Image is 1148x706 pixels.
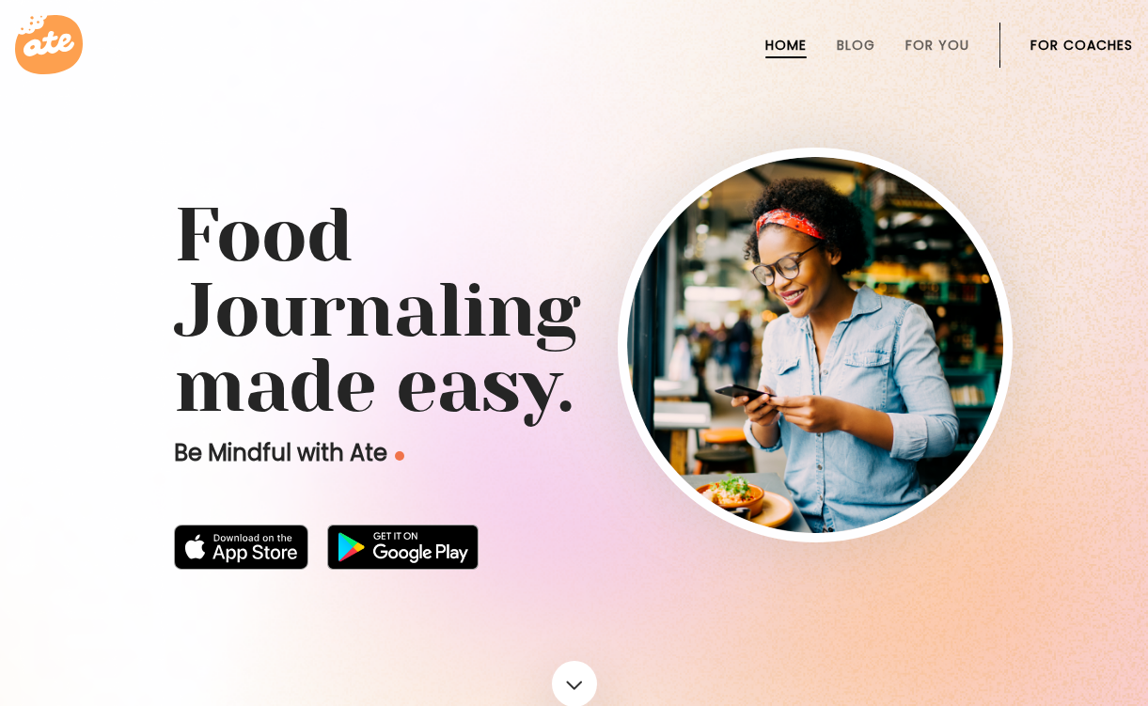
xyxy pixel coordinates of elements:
a: For Coaches [1030,38,1133,53]
a: For You [905,38,969,53]
img: badge-download-google.png [327,525,479,570]
img: home-hero-img-rounded.png [627,157,1003,533]
h1: Food Journaling made easy. [174,197,975,423]
a: Home [765,38,807,53]
img: badge-download-apple.svg [174,525,309,570]
p: Be Mindful with Ate [174,438,700,468]
a: Blog [837,38,875,53]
